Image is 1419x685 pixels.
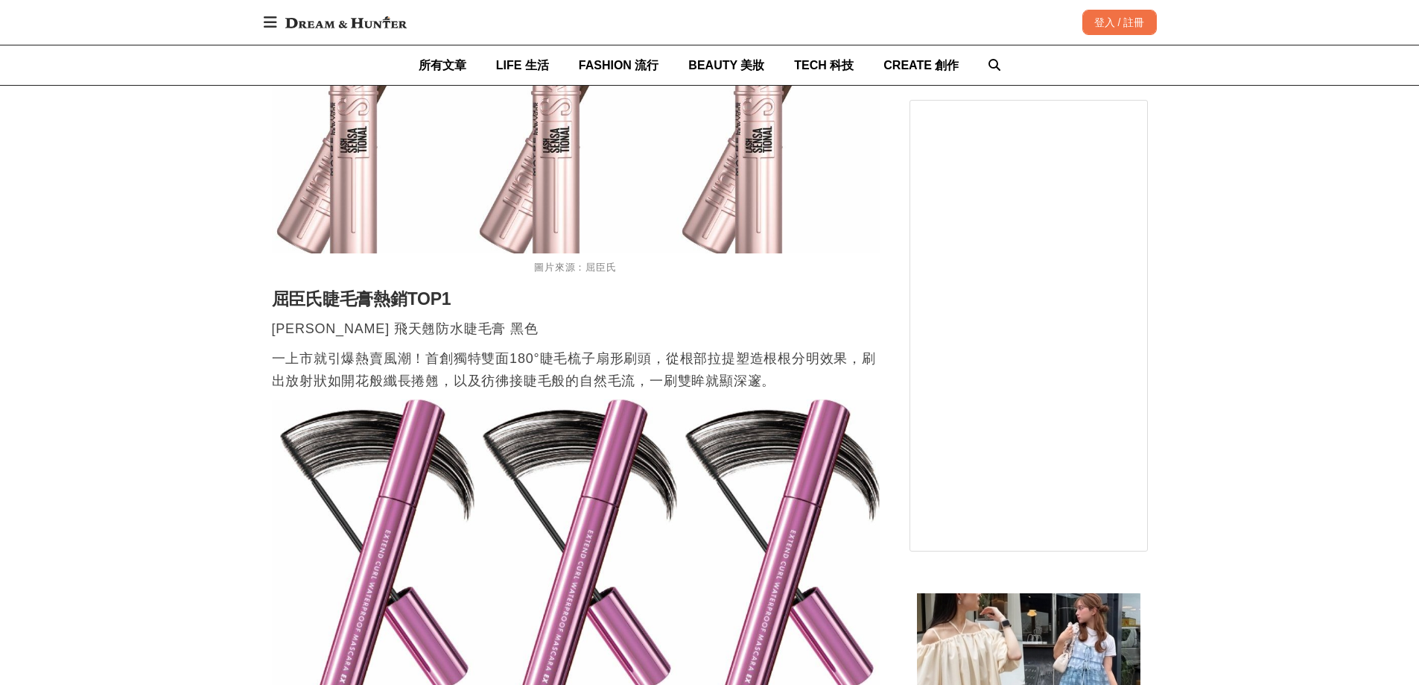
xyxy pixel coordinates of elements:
span: TECH 科技 [794,59,854,72]
a: BEAUTY 美妝 [688,45,764,85]
p: 一上市就引爆熱賣風潮！首創獨特雙面180°睫毛梳子扇形刷頭，從根部拉提塑造根根分明效果，刷出放射狀如開花般纖長捲翹，以及彷彿接睫毛般的自然毛流，一刷雙眸就顯深邃。 [272,347,880,392]
a: 所有文章 [419,45,466,85]
a: LIFE 生活 [496,45,549,85]
h2: 屈臣氏睫毛膏熱銷TOP1 [272,289,880,310]
span: 所有文章 [419,59,466,72]
a: CREATE 創作 [883,45,959,85]
a: FASHION 流行 [579,45,659,85]
span: LIFE 生活 [496,59,549,72]
span: CREATE 創作 [883,59,959,72]
span: BEAUTY 美妝 [688,59,764,72]
span: 圖片來源：屈臣氏 [534,262,616,273]
a: TECH 科技 [794,45,854,85]
span: FASHION 流行 [579,59,659,72]
p: [PERSON_NAME] 飛天翹防水睫毛膏 黑色 [272,318,880,340]
img: Dream & Hunter [278,9,414,36]
div: 登入 / 註冊 [1082,10,1157,35]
